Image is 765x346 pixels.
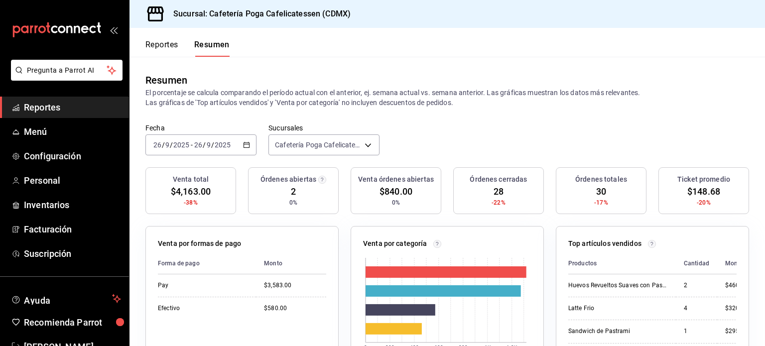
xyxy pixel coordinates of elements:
th: Productos [568,253,676,274]
span: 28 [494,185,504,198]
span: Ayuda [24,293,108,305]
input: ---- [214,141,231,149]
h3: Ticket promedio [677,174,730,185]
p: Top artículos vendidos [568,238,641,249]
span: -20% [697,198,711,207]
span: -17% [594,198,608,207]
div: 4 [684,304,709,313]
div: Pay [158,281,248,290]
input: -- [194,141,203,149]
p: Venta por formas de pago [158,238,241,249]
div: $320.00 [725,304,748,313]
div: Resumen [145,73,187,88]
h3: Venta órdenes abiertas [358,174,434,185]
span: Facturación [24,223,121,236]
div: Huevos Revueltos Suaves con Pastrami [568,281,668,290]
div: Latte Frio [568,304,668,313]
span: Personal [24,174,121,187]
button: Pregunta a Parrot AI [11,60,123,81]
div: Efectivo [158,304,248,313]
input: ---- [173,141,190,149]
span: - [191,141,193,149]
span: 30 [596,185,606,198]
button: Resumen [194,40,230,57]
span: Cafetería Poga Cafelicatessen (CDMX) [275,140,361,150]
span: Inventarios [24,198,121,212]
span: Recomienda Parrot [24,316,121,329]
span: 0% [392,198,400,207]
input: -- [206,141,211,149]
span: Pregunta a Parrot AI [27,65,107,76]
p: El porcentaje se calcula comparando el período actual con el anterior, ej. semana actual vs. sema... [145,88,749,108]
div: $460.00 [725,281,748,290]
span: Suscripción [24,247,121,260]
p: Venta por categoría [363,238,427,249]
span: 2 [291,185,296,198]
th: Cantidad [676,253,717,274]
h3: Venta total [173,174,209,185]
span: 0% [289,198,297,207]
a: Pregunta a Parrot AI [7,72,123,83]
span: / [203,141,206,149]
span: / [211,141,214,149]
div: 2 [684,281,709,290]
th: Forma de pago [158,253,256,274]
input: -- [153,141,162,149]
input: -- [165,141,170,149]
button: Reportes [145,40,178,57]
button: open_drawer_menu [110,26,118,34]
div: $3,583.00 [264,281,326,290]
div: $295.00 [725,327,748,336]
label: Sucursales [268,124,380,131]
th: Monto [256,253,326,274]
span: $4,163.00 [171,185,211,198]
h3: Órdenes abiertas [260,174,316,185]
span: Configuración [24,149,121,163]
h3: Órdenes cerradas [470,174,527,185]
th: Monto [717,253,748,274]
div: navigation tabs [145,40,230,57]
span: $148.68 [687,185,720,198]
span: -38% [184,198,198,207]
h3: Órdenes totales [575,174,627,185]
span: Reportes [24,101,121,114]
span: $840.00 [380,185,412,198]
span: Menú [24,125,121,138]
div: Sandwich de Pastrami [568,327,668,336]
h3: Sucursal: Cafetería Poga Cafelicatessen (CDMX) [165,8,351,20]
span: -22% [492,198,506,207]
div: $580.00 [264,304,326,313]
label: Fecha [145,124,256,131]
div: 1 [684,327,709,336]
span: / [162,141,165,149]
span: / [170,141,173,149]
